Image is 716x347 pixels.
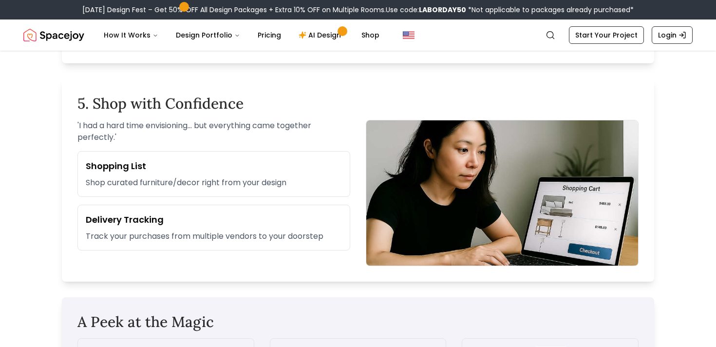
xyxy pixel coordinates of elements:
a: Login [652,26,693,44]
span: Use code: [386,5,466,15]
h2: 5. Shop with Confidence [77,95,639,112]
nav: Global [23,19,693,51]
div: [DATE] Design Fest – Get 50% OFF All Design Packages + Extra 10% OFF on Multiple Rooms. [82,5,634,15]
img: United States [403,29,415,41]
a: AI Design [291,25,352,45]
a: Start Your Project [569,26,644,44]
p: Track your purchases from multiple vendors to your doorstep [86,231,342,242]
h3: Delivery Tracking [86,213,342,227]
img: Spacejoy Logo [23,25,84,45]
a: Pricing [250,25,289,45]
nav: Main [96,25,387,45]
p: ' I had a hard time envisioning... but everything came together perfectly. ' [77,120,350,143]
button: Design Portfolio [168,25,248,45]
a: Shop [354,25,387,45]
h3: Shopping List [86,159,342,173]
button: How It Works [96,25,166,45]
h2: A Peek at the Magic [77,313,639,330]
b: LABORDAY50 [419,5,466,15]
a: Spacejoy [23,25,84,45]
span: *Not applicable to packages already purchased* [466,5,634,15]
p: Shop curated furniture/decor right from your design [86,177,342,189]
img: Shopping list [366,120,639,266]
